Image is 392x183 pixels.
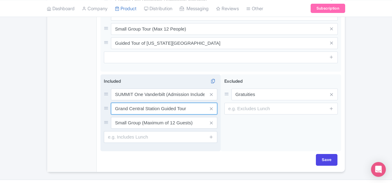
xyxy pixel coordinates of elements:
[311,4,345,13] a: Subscription
[224,103,338,114] input: e.g. Excludes Lunch
[316,154,337,166] input: Save
[104,78,121,84] span: Included
[104,131,217,143] input: e.g. Includes Lunch
[371,162,386,177] div: Open Intercom Messenger
[224,78,243,84] span: Excluded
